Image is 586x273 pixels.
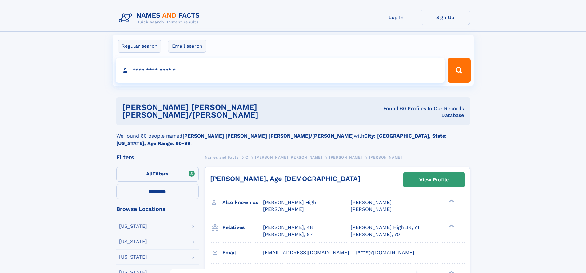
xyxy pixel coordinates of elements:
h3: Relatives [222,222,263,233]
a: Sign Up [421,10,470,25]
h3: Also known as [222,197,263,208]
a: View Profile [404,172,464,187]
button: Search Button [448,58,470,83]
div: [US_STATE] [119,255,147,259]
b: [PERSON_NAME] [PERSON_NAME] [PERSON_NAME]/[PERSON_NAME] [182,133,354,139]
div: Browse Locations [116,206,199,212]
a: Log In [372,10,421,25]
div: ❯ [447,199,455,203]
a: [PERSON_NAME], 48 [263,224,313,231]
input: search input [116,58,445,83]
span: [PERSON_NAME] [PERSON_NAME] [255,155,322,159]
span: [PERSON_NAME] [369,155,402,159]
div: Found 60 Profiles In Our Records Database [369,105,464,119]
span: [PERSON_NAME] [329,155,362,159]
a: [PERSON_NAME], 67 [263,231,313,238]
div: ❯ [447,224,455,228]
span: [EMAIL_ADDRESS][DOMAIN_NAME] [263,250,349,255]
a: [PERSON_NAME], Age [DEMOGRAPHIC_DATA] [210,175,360,183]
label: Regular search [118,40,161,53]
label: Filters [116,167,199,182]
span: [PERSON_NAME] [263,206,304,212]
span: [PERSON_NAME] [351,206,392,212]
span: All [146,171,153,177]
div: We found 60 people named with . [116,125,470,147]
div: [US_STATE] [119,239,147,244]
a: [PERSON_NAME] [329,153,362,161]
span: [PERSON_NAME] [351,199,392,205]
div: [US_STATE] [119,224,147,229]
span: C [245,155,248,159]
div: View Profile [419,173,449,187]
div: Filters [116,155,199,160]
a: Names and Facts [205,153,239,161]
img: Logo Names and Facts [116,10,205,26]
a: [PERSON_NAME] High JR, 74 [351,224,420,231]
h3: Email [222,247,263,258]
a: [PERSON_NAME] [PERSON_NAME] [255,153,322,161]
h1: [PERSON_NAME] [PERSON_NAME] [PERSON_NAME]/[PERSON_NAME] [122,103,369,119]
span: [PERSON_NAME] High [263,199,316,205]
a: C [245,153,248,161]
a: [PERSON_NAME], 70 [351,231,400,238]
label: Email search [168,40,206,53]
b: City: [GEOGRAPHIC_DATA], State: [US_STATE], Age Range: 60-99 [116,133,447,146]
